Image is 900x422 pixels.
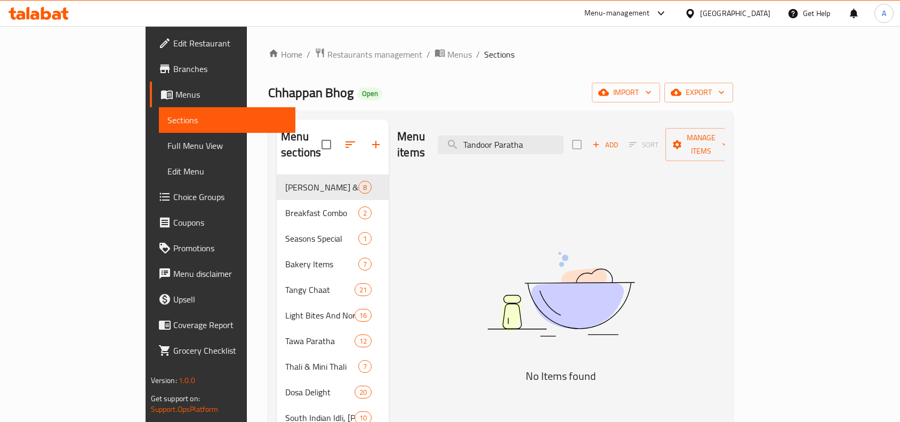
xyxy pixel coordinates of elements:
span: Promotions [173,242,287,254]
h2: Menu sections [281,129,322,161]
span: Tawa Paratha [285,335,355,347]
span: 16 [355,310,371,321]
span: Sections [484,48,515,61]
span: Add item [588,137,622,153]
span: A [882,7,886,19]
img: dish.svg [428,224,694,365]
div: Menu-management [584,7,650,20]
span: Menus [175,88,287,101]
span: Select all sections [315,133,337,156]
a: Branches [150,56,296,82]
a: Sections [159,107,296,133]
span: Light Bites And North Indian Specialties [285,309,355,322]
span: 1 [359,234,371,244]
div: [PERSON_NAME] & Ladoo8 [277,174,389,200]
span: Menus [447,48,472,61]
span: Choice Groups [173,190,287,203]
div: Seasons Special1 [277,226,389,251]
a: Choice Groups [150,184,296,210]
nav: breadcrumb [268,47,733,61]
div: [GEOGRAPHIC_DATA] [700,7,770,19]
span: Seasons Special [285,232,358,245]
div: Bakery Items7 [277,251,389,277]
span: 8 [359,182,371,193]
span: Coverage Report [173,319,287,331]
span: Upsell [173,293,287,306]
span: Breakfast Combo [285,206,358,219]
div: Open [358,87,382,100]
button: Manage items [665,128,737,161]
div: Breakfast Combo2 [277,200,389,226]
span: Menu disclaimer [173,267,287,280]
span: import [600,86,652,99]
span: Edit Restaurant [173,37,287,50]
span: Select section first [622,137,665,153]
span: Sort sections [337,132,363,157]
div: items [358,181,372,194]
span: 20 [355,387,371,397]
a: Menus [150,82,296,107]
div: items [358,360,372,373]
span: Grocery Checklist [173,344,287,357]
span: Chhappan Bhog [268,81,353,105]
a: Restaurants management [315,47,422,61]
span: [PERSON_NAME] & Ladoo [285,181,358,194]
li: / [427,48,430,61]
span: 7 [359,362,371,372]
div: Ganpati Modak & Ladoo [285,181,358,194]
div: items [355,283,372,296]
a: Coverage Report [150,312,296,338]
button: Add [588,137,622,153]
span: Dosa Delight [285,386,355,399]
span: Branches [173,62,287,75]
a: Edit Restaurant [150,30,296,56]
a: Coupons [150,210,296,235]
span: 12 [355,336,371,346]
span: Full Menu View [167,139,287,152]
h2: Menu items [397,129,425,161]
span: Edit Menu [167,165,287,178]
button: Add section [363,132,389,157]
li: / [476,48,480,61]
a: Menus [435,47,472,61]
div: items [355,386,372,399]
span: Coupons [173,216,287,229]
span: Version: [151,373,177,387]
div: Dosa Delight20 [277,379,389,405]
div: items [358,232,372,245]
div: Tawa Paratha12 [277,328,389,354]
button: import [592,83,660,102]
a: Edit Menu [159,158,296,184]
div: items [358,258,372,270]
span: Thali & Mini Thali [285,360,358,373]
input: search [438,136,564,154]
span: Tangy Chaat [285,283,355,296]
span: 21 [355,285,371,295]
span: Get support on: [151,392,200,405]
a: Menu disclaimer [150,261,296,286]
button: export [664,83,733,102]
div: Light Bites And North Indian Specialties16 [277,302,389,328]
span: Restaurants management [327,48,422,61]
div: Thali & Mini Thali7 [277,354,389,379]
span: export [673,86,725,99]
a: Grocery Checklist [150,338,296,363]
a: Promotions [150,235,296,261]
a: Upsell [150,286,296,312]
span: 7 [359,259,371,269]
li: / [307,48,310,61]
span: Sections [167,114,287,126]
span: 1.0.0 [179,373,195,387]
span: Manage items [674,131,728,158]
h5: No Items found [428,368,694,385]
span: Open [358,89,382,98]
a: Support.OpsPlatform [151,402,219,416]
span: Bakery Items [285,258,358,270]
